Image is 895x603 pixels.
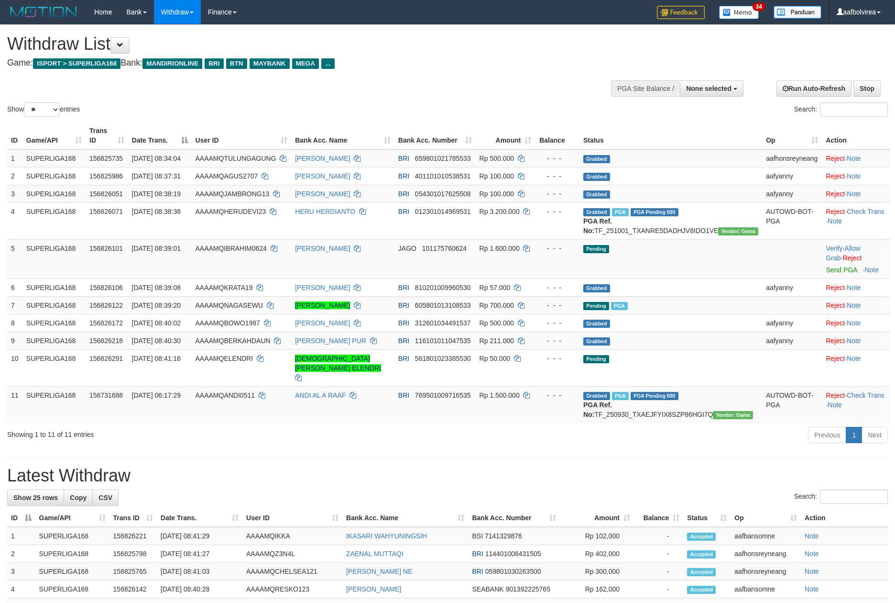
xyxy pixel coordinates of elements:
[89,245,123,252] span: 156826101
[539,336,576,346] div: - - -
[826,337,845,345] a: Reject
[157,509,242,527] th: Date Trans.: activate to sort column ascending
[539,154,576,163] div: - - -
[196,355,253,362] span: AAAAMQELENDRI
[346,585,401,593] a: [PERSON_NAME]
[805,585,819,593] a: Note
[109,527,157,545] td: 156826221
[485,568,541,575] span: Copy 059801030263500 to clipboard
[157,527,242,545] td: [DATE] 08:41:29
[22,332,86,349] td: SUPERLIGA168
[7,102,80,117] label: Show entries
[805,568,819,575] a: Note
[7,581,35,598] td: 4
[132,391,181,399] span: [DATE] 06:17:29
[398,245,416,252] span: JAGO
[22,296,86,314] td: SUPERLIGA168
[398,190,409,198] span: BRI
[826,301,845,309] a: Reject
[24,102,60,117] select: Showentries
[480,284,511,291] span: Rp 57.000
[634,509,683,527] th: Balance: activate to sort column ascending
[847,172,861,180] a: Note
[847,391,884,399] a: Check Trans
[539,354,576,363] div: - - -
[7,296,22,314] td: 7
[805,532,819,540] a: Note
[560,545,634,563] td: Rp 402,000
[415,172,471,180] span: Copy 401101010538531 to clipboard
[196,245,267,252] span: AAAAMQIBRAHIM0624
[128,122,192,149] th: Date Trans.: activate to sort column descending
[847,337,861,345] a: Note
[346,532,427,540] a: IKASARI WAHYUNINGSIH
[7,279,22,296] td: 6
[109,581,157,598] td: 156826142
[415,208,471,215] span: Copy 012301014969531 to clipboard
[196,301,263,309] span: AAAAMQNAGASEWU
[415,284,471,291] span: Copy 810201009960530 to clipboard
[242,527,342,545] td: AAAAMQIKKA
[64,490,93,506] a: Copy
[762,314,822,332] td: aafyanny
[762,279,822,296] td: aafyanny
[398,319,409,327] span: BRI
[826,245,860,262] span: ·
[753,2,765,11] span: 34
[713,411,753,419] span: Vendor URL: https://trx31.1velocity.biz
[89,190,123,198] span: 156826051
[292,58,319,69] span: MEGA
[485,550,541,558] span: Copy 114401008431505 to clipboard
[579,202,762,239] td: TF_251001_TXANRE5DADHJV8IDO1VE
[762,122,822,149] th: Op: activate to sort column ascending
[472,568,483,575] span: BRI
[560,527,634,545] td: Rp 102,000
[398,155,409,162] span: BRI
[422,245,467,252] span: Copy 101175760624 to clipboard
[822,296,890,314] td: ·
[539,391,576,400] div: - - -
[132,172,181,180] span: [DATE] 08:37:31
[196,190,270,198] span: AAAAMQJAMBRONG13
[539,301,576,310] div: - - -
[579,122,762,149] th: Status
[7,202,22,239] td: 4
[342,509,468,527] th: Bank Acc. Name: activate to sort column ascending
[132,208,181,215] span: [DATE] 08:38:36
[7,349,22,386] td: 10
[476,122,535,149] th: Amount: activate to sort column ascending
[611,80,680,97] div: PGA Site Balance /
[157,545,242,563] td: [DATE] 08:41:27
[762,202,822,239] td: AUTOWD-BOT-PGA
[89,208,123,215] span: 156826071
[398,172,409,180] span: BRI
[35,527,109,545] td: SUPERLIGA168
[89,284,123,291] span: 156826106
[295,245,350,252] a: [PERSON_NAME]
[539,189,576,199] div: - - -
[801,509,888,527] th: Action
[687,533,716,541] span: Accepted
[398,284,409,291] span: BRI
[295,284,350,291] a: [PERSON_NAME]
[196,319,260,327] span: AAAAMQBOWO1987
[762,386,822,423] td: AUTOWD-BOT-PGA
[250,58,290,69] span: MAYBANK
[109,509,157,527] th: Trans ID: activate to sort column ascending
[480,337,514,345] span: Rp 211.000
[472,585,503,593] span: SEABANK
[611,302,628,310] span: Marked by aafandaneth
[196,155,276,162] span: AAAAMQTULUNGAGUNG
[776,80,851,97] a: Run Auto-Refresh
[295,172,350,180] a: [PERSON_NAME]
[196,172,258,180] span: AAAAMQAGUS2707
[480,355,511,362] span: Rp 50.000
[826,245,842,252] a: Verify
[847,355,861,362] a: Note
[22,386,86,423] td: SUPERLIGA168
[579,386,762,423] td: TF_250930_TXAEJFYIX8SZP86HGI7Q
[583,302,609,310] span: Pending
[583,337,610,346] span: Grabbed
[822,349,890,386] td: ·
[415,155,471,162] span: Copy 659801021785533 to clipboard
